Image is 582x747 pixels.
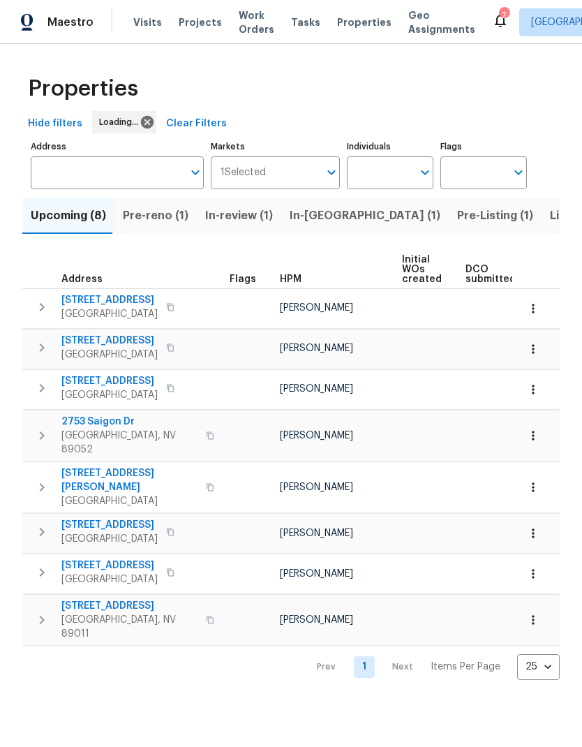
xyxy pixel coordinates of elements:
span: Work Orders [239,8,274,36]
span: Properties [337,15,391,29]
span: [STREET_ADDRESS] [61,518,158,532]
button: Open [509,163,528,182]
span: [GEOGRAPHIC_DATA] [61,388,158,402]
button: Hide filters [22,111,88,137]
span: Visits [133,15,162,29]
span: 1 Selected [221,167,266,179]
label: Individuals [347,142,433,151]
span: [GEOGRAPHIC_DATA] [61,348,158,362]
span: Loading... [99,115,144,129]
span: In-[GEOGRAPHIC_DATA] (1) [290,206,440,225]
div: Loading... [92,111,156,133]
span: [STREET_ADDRESS][PERSON_NAME] [61,466,197,494]
span: [PERSON_NAME] [280,431,353,441]
label: Address [31,142,204,151]
span: Properties [28,82,138,96]
span: Pre-Listing (1) [457,206,533,225]
span: [PERSON_NAME] [280,303,353,313]
span: Address [61,274,103,284]
button: Open [415,163,435,182]
span: Geo Assignments [408,8,475,36]
span: [STREET_ADDRESS] [61,334,158,348]
span: [STREET_ADDRESS] [61,293,158,307]
a: Goto page 1 [354,656,375,678]
span: [STREET_ADDRESS] [61,559,158,572]
span: Projects [179,15,222,29]
span: [PERSON_NAME] [280,615,353,625]
span: Initial WOs created [402,255,442,284]
label: Flags [440,142,527,151]
span: [GEOGRAPHIC_DATA], NV 89052 [61,429,197,457]
label: Markets [211,142,341,151]
span: [GEOGRAPHIC_DATA] [61,494,197,508]
span: [STREET_ADDRESS] [61,599,197,613]
span: In-review (1) [205,206,273,225]
div: 7 [499,8,509,22]
span: 2753 Saigon Dr [61,415,197,429]
div: 25 [517,649,560,685]
p: Items Per Page [431,660,500,674]
span: [PERSON_NAME] [280,343,353,353]
span: [PERSON_NAME] [280,569,353,579]
span: [PERSON_NAME] [280,482,353,492]
span: [PERSON_NAME] [280,384,353,394]
span: [GEOGRAPHIC_DATA] [61,532,158,546]
button: Open [322,163,341,182]
span: [GEOGRAPHIC_DATA], NV 89011 [61,613,197,641]
span: [STREET_ADDRESS] [61,374,158,388]
span: Pre-reno (1) [123,206,188,225]
span: HPM [280,274,301,284]
button: Open [186,163,205,182]
button: Clear Filters [161,111,232,137]
nav: Pagination Navigation [304,654,560,680]
span: DCO submitted [465,265,516,284]
span: [GEOGRAPHIC_DATA] [61,572,158,586]
span: Hide filters [28,115,82,133]
span: [PERSON_NAME] [280,528,353,538]
span: Flags [230,274,256,284]
span: Tasks [291,17,320,27]
span: [GEOGRAPHIC_DATA] [61,307,158,321]
span: Maestro [47,15,94,29]
span: Upcoming (8) [31,206,106,225]
span: Clear Filters [166,115,227,133]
